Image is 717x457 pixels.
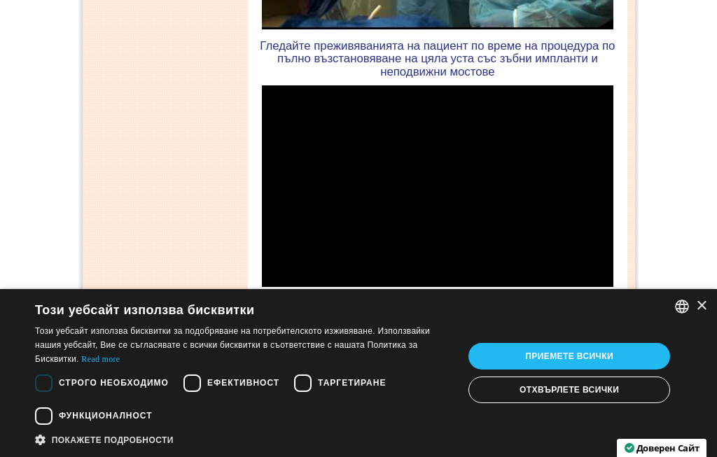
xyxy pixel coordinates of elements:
: Този уебсайт използва бисквитки за подобряване на потребителското изживяване. Използвайки нашия у... [35,326,430,364]
span: Покажете подробности [52,435,174,445]
span: Таргетиране [318,377,386,389]
div: Приемете всички [468,343,670,370]
div: Close [696,301,706,311]
div: Отхвърлете всички [468,377,670,403]
div: Покажете подробности [35,433,451,447]
a: Read more, opens a new window [81,354,120,364]
span: Строго необходимо [59,377,169,389]
span: Ефективност [207,377,279,389]
div: Този уебсайт използва бисквитки [35,297,416,318]
span: Функционалност [59,409,153,422]
h3: Гледайте преживяванията на пациент по време на процедура по пълно възстановяване на цяла уста със... [258,40,617,78]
